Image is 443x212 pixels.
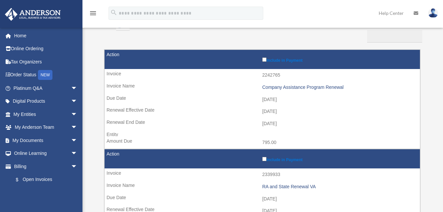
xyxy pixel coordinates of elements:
[5,68,87,82] a: Order StatusNEW
[428,8,438,18] img: User Pic
[71,147,84,160] span: arrow_drop_down
[105,193,420,205] td: [DATE]
[5,134,87,147] a: My Documentsarrow_drop_down
[71,95,84,108] span: arrow_drop_down
[38,70,52,80] div: NEW
[105,93,420,106] td: [DATE]
[5,82,87,95] a: Platinum Q&Aarrow_drop_down
[262,184,417,190] div: RA and State Renewal VA
[5,108,87,121] a: My Entitiesarrow_drop_down
[5,147,87,160] a: Online Learningarrow_drop_down
[105,69,420,82] td: 2242765
[71,121,84,134] span: arrow_drop_down
[104,22,145,37] label: Show entries
[262,85,417,90] div: Company Assistance Program Renewal
[5,95,87,108] a: Digital Productsarrow_drop_down
[89,12,97,17] a: menu
[262,57,267,62] input: Include in Payment
[110,9,117,16] i: search
[71,160,84,173] span: arrow_drop_down
[89,9,97,17] i: menu
[5,121,87,134] a: My Anderson Teamarrow_drop_down
[5,160,84,173] a: Billingarrow_drop_down
[105,118,420,130] td: [DATE]
[5,29,87,42] a: Home
[262,156,417,162] label: Include in Payment
[5,42,87,55] a: Online Ordering
[105,136,420,149] td: 795.00
[367,30,422,43] input: Search:
[71,82,84,95] span: arrow_drop_down
[3,8,63,21] img: Anderson Advisors Platinum Portal
[105,168,420,181] td: 2339933
[19,176,23,184] span: $
[105,105,420,118] td: [DATE]
[5,55,87,68] a: Tax Organizers
[9,186,84,199] a: Past Invoices
[365,22,420,43] label: Search:
[71,134,84,147] span: arrow_drop_down
[71,108,84,121] span: arrow_drop_down
[262,56,417,63] label: Include in Payment
[262,157,267,161] input: Include in Payment
[9,173,81,187] a: $Open Invoices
